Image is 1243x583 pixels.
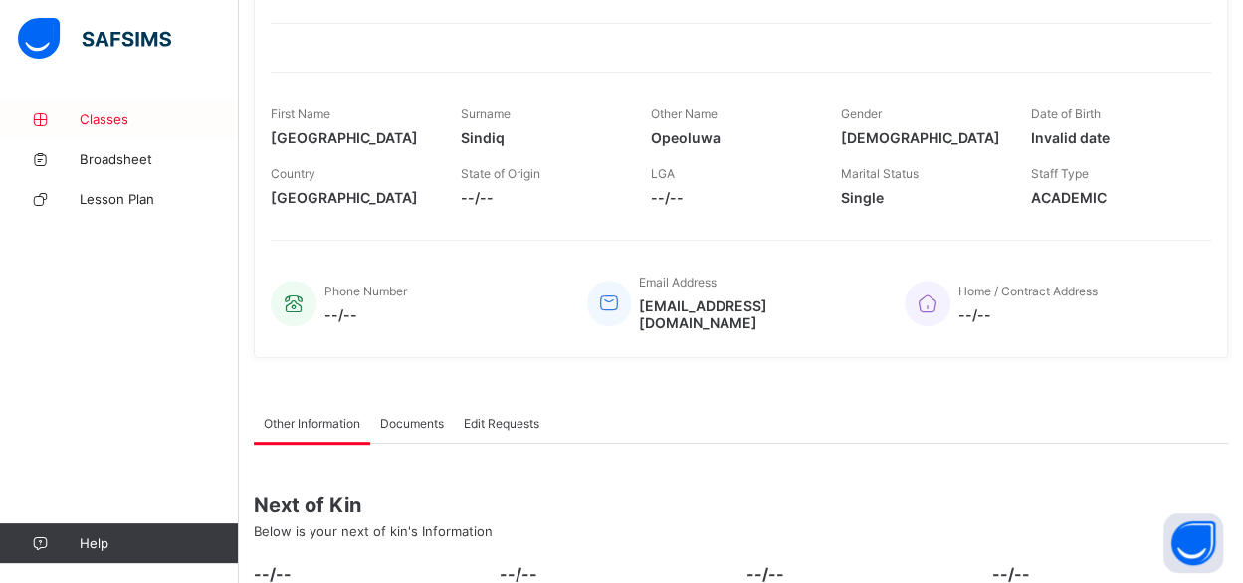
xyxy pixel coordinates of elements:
span: Next of Kin [254,493,1228,517]
button: Open asap [1163,513,1223,573]
span: Sindiq [461,129,621,146]
span: [EMAIL_ADDRESS][DOMAIN_NAME] [639,297,874,331]
span: --/-- [461,189,621,206]
span: ACADEMIC [1031,189,1191,206]
span: Broadsheet [80,151,239,167]
span: Below is your next of kin's Information [254,523,493,539]
span: Other Name [651,106,718,121]
span: Edit Requests [464,416,539,431]
span: --/-- [324,306,407,323]
span: --/-- [651,189,811,206]
img: safsims [18,18,171,60]
span: Date of Birth [1031,106,1101,121]
span: Phone Number [324,284,407,298]
span: LGA [651,166,675,181]
span: Invalid date [1031,129,1191,146]
span: Staff Type [1031,166,1089,181]
span: Lesson Plan [80,191,239,207]
span: --/-- [958,306,1098,323]
span: Documents [380,416,444,431]
span: First Name [271,106,330,121]
span: Classes [80,111,239,127]
span: State of Origin [461,166,540,181]
span: Single [841,189,1001,206]
span: Opeoluwa [651,129,811,146]
span: Gender [841,106,882,121]
span: [DEMOGRAPHIC_DATA] [841,129,1001,146]
span: Marital Status [841,166,919,181]
span: Surname [461,106,511,121]
span: Email Address [639,275,717,290]
span: [GEOGRAPHIC_DATA] [271,189,431,206]
span: Home / Contract Address [958,284,1098,298]
span: Other Information [264,416,360,431]
span: Help [80,535,238,551]
span: [GEOGRAPHIC_DATA] [271,129,431,146]
span: Country [271,166,315,181]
